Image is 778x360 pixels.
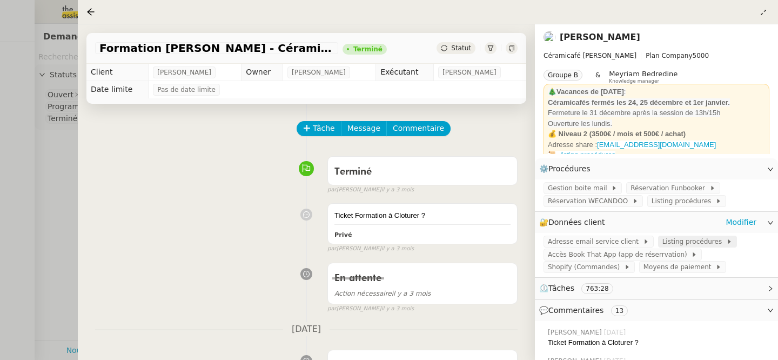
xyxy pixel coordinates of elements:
[334,210,511,221] div: Ticket Formation à Cloturer ?
[535,300,778,321] div: 💬Commentaires 13
[327,185,414,195] small: [PERSON_NAME]
[297,121,341,136] button: Tâche
[548,328,604,337] span: [PERSON_NAME]
[539,306,632,315] span: 💬
[327,304,414,314] small: [PERSON_NAME]
[539,163,595,175] span: ⚙️
[544,52,636,59] span: Céramicafé [PERSON_NAME]
[548,109,720,117] span: Fermeture le 31 décembre après la session de 13h/15h
[393,122,444,135] span: Commentaire
[539,284,622,292] span: ⏲️
[353,46,383,52] div: Terminé
[548,196,632,206] span: Réservation WECANDOO
[581,283,613,294] nz-tag: 763:28
[548,337,769,348] div: Ticket Formation à Cloturer ?
[560,32,640,42] a: [PERSON_NAME]
[646,52,692,59] span: Plan Company
[544,31,555,43] img: users%2F9mvJqJUvllffspLsQzytnd0Nt4c2%2Favatar%2F82da88e3-d90d-4e39-b37d-dcb7941179ae
[535,158,778,179] div: ⚙️Procédures
[548,151,615,159] a: 📜. listing procédures
[242,64,283,81] td: Owner
[631,183,709,194] span: Réservation Funbooker
[595,70,600,84] span: &
[548,119,612,128] span: Ouverture les lundis.
[327,244,414,254] small: [PERSON_NAME]
[347,122,380,135] span: Message
[451,44,471,52] span: Statut
[334,290,431,297] span: il y a 3 mois
[611,305,628,316] nz-tag: 13
[604,328,628,337] span: [DATE]
[609,70,678,78] span: Meyriam Bedredine
[99,43,334,54] span: Formation [PERSON_NAME] - Céramique café
[548,249,691,260] span: Accès Book That App (app de réserrvation)
[662,236,726,247] span: Listing procédures
[539,216,609,229] span: 🔐
[341,121,387,136] button: Message
[381,304,414,314] span: il y a 3 mois
[376,64,434,81] td: Exécutant
[86,81,149,98] td: Date limite
[283,322,330,337] span: [DATE]
[726,216,756,229] a: Modifier
[548,139,765,150] div: Adresse share :
[442,67,497,78] span: [PERSON_NAME]
[535,212,778,233] div: 🔐Données client Modifier
[544,70,582,81] nz-tag: Groupe B
[327,185,337,195] span: par
[548,262,624,272] span: Shopify (Commandes)
[334,290,392,297] span: Action nécessaire
[327,244,337,254] span: par
[535,278,778,299] div: ⏲️Tâches 763:28
[334,167,372,177] span: Terminé
[609,70,678,84] app-user-label: Knowledge manager
[548,88,624,96] strong: 🎄Vacances de [DATE]
[597,141,716,149] a: [EMAIL_ADDRESS][DOMAIN_NAME]
[292,67,346,78] span: [PERSON_NAME]
[327,304,337,314] span: par
[381,185,414,195] span: il y a 3 mois
[693,52,709,59] span: 5000
[548,236,643,247] span: Adresse email service client
[548,306,603,315] span: Commentaires
[157,84,216,95] span: Pas de date limite
[548,284,574,292] span: Tâches
[548,183,611,194] span: Gestion boite mail
[381,244,414,254] span: il y a 3 mois
[386,121,451,136] button: Commentaire
[652,196,715,206] span: Listing procédures
[86,64,149,81] td: Client
[313,122,335,135] span: Tâche
[157,67,211,78] span: [PERSON_NAME]
[548,218,605,226] span: Données client
[334,231,352,238] b: Privé
[624,88,626,96] span: :
[609,78,659,84] span: Knowledge manager
[643,262,715,272] span: Moyens de paiement
[334,274,381,283] span: En attente
[548,164,591,173] span: Procédures
[548,130,686,138] strong: 💰 Niveau 2 (3500€ / mois et 500€ / achat)
[548,98,730,106] strong: Céramicafés fermés les 24, 25 décembre et 1er janvier.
